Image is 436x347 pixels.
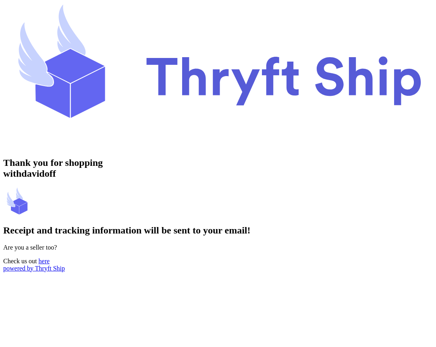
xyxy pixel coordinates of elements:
a: here [39,258,50,264]
a: powered by Thryft Ship [3,265,65,272]
div: Check us out [3,244,433,265]
h2: Thank you for shopping with davidoff [3,157,433,179]
p: Are you a seller too? [3,244,433,251]
h2: Receipt and tracking information will be sent to your email! [3,225,433,236]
